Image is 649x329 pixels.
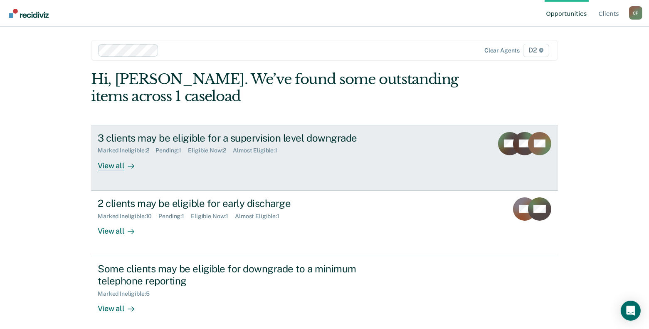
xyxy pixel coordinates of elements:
div: Some clients may be eligible for downgrade to a minimum telephone reporting [98,263,390,287]
div: Marked Ineligible : 10 [98,213,158,220]
div: Marked Ineligible : 2 [98,147,155,154]
img: Recidiviz [9,9,49,18]
div: View all [98,297,144,313]
div: Almost Eligible : 1 [235,213,286,220]
span: D2 [523,44,549,57]
div: Marked Ineligible : 5 [98,290,156,297]
div: Clear agents [484,47,520,54]
div: 3 clients may be eligible for a supervision level downgrade [98,132,390,144]
div: Pending : 1 [158,213,191,220]
div: Hi, [PERSON_NAME]. We’ve found some outstanding items across 1 caseload [91,71,464,105]
div: C P [629,6,642,20]
div: View all [98,154,144,170]
div: Eligible Now : 2 [188,147,233,154]
a: 2 clients may be eligible for early dischargeMarked Ineligible:10Pending:1Eligible Now:1Almost El... [91,191,558,256]
div: 2 clients may be eligible for early discharge [98,197,390,209]
button: Profile dropdown button [629,6,642,20]
div: Eligible Now : 1 [191,213,235,220]
div: Open Intercom Messenger [621,301,641,321]
div: View all [98,219,144,236]
a: 3 clients may be eligible for a supervision level downgradeMarked Ineligible:2Pending:1Eligible N... [91,125,558,191]
div: Pending : 1 [156,147,188,154]
div: Almost Eligible : 1 [233,147,284,154]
